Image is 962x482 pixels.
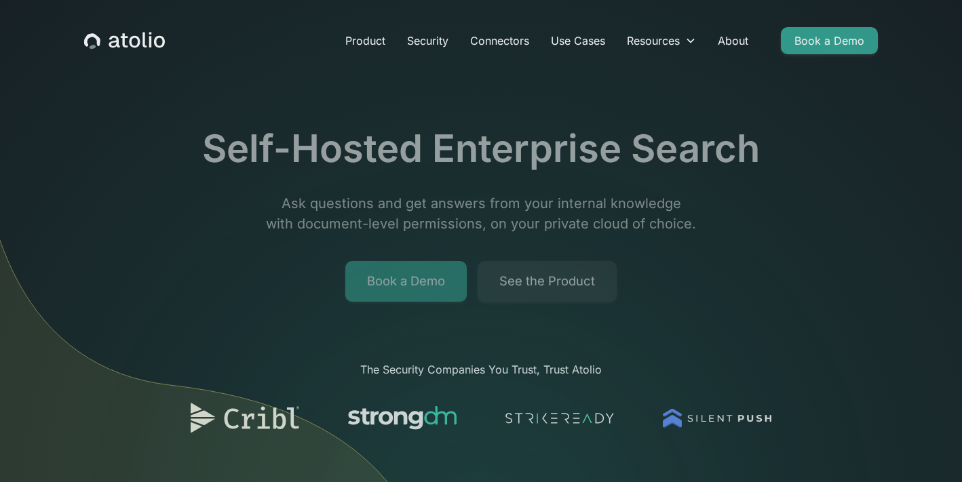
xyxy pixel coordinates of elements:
h1: Self-Hosted Enterprise Search [202,126,760,172]
a: See the Product [478,261,617,302]
a: Connectors [459,27,540,54]
a: Book a Demo [781,27,878,54]
img: logo [663,399,771,437]
a: Product [334,27,396,54]
a: Security [396,27,459,54]
div: Resources [627,33,680,49]
a: About [707,27,759,54]
a: Use Cases [540,27,616,54]
div: Resources [616,27,707,54]
div: The Security Companies You Trust, Trust Atolio [177,361,785,378]
img: logo [505,399,614,437]
p: Ask questions and get answers from your internal knowledge with document-level permissions, on yo... [220,193,742,234]
a: home [84,32,165,49]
